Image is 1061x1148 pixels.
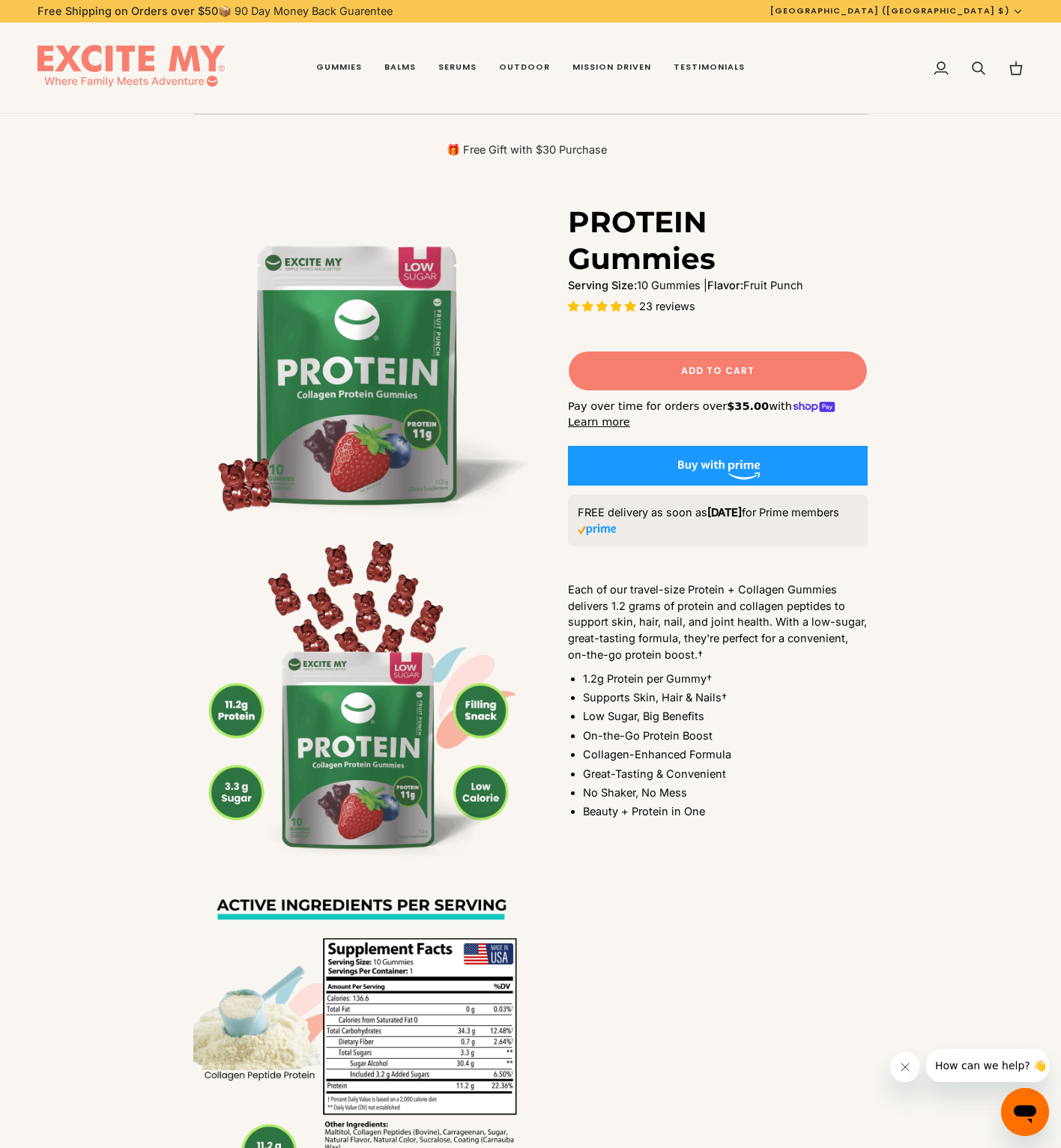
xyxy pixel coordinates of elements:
[890,1052,920,1082] iframe: Close message
[926,1049,1049,1082] iframe: Message from company
[568,300,639,312] span: 4.96 stars
[499,61,550,73] span: Outdoor
[568,277,868,294] p: 10 Gummies | Fruit Punch
[639,300,695,312] span: 23 reviews
[438,61,477,73] span: Serums
[662,22,756,114] a: Testimonials
[681,364,755,378] span: Add to Cart
[1001,1088,1049,1136] iframe: Button to launch messaging window
[316,61,362,73] span: Gummies
[37,45,225,91] img: EXCITE MY®
[583,746,868,763] li: Collagen-Enhanced Formula
[193,541,530,878] img: PROTEIN Gummies
[37,3,393,19] p: 📦 90 Day Money Back Guarentee
[759,4,1035,17] button: [GEOGRAPHIC_DATA] ([GEOGRAPHIC_DATA] $)
[568,279,637,291] strong: Serving Size:
[583,766,868,782] li: Great-Tasting & Convenient
[384,61,416,73] span: Balms
[572,61,651,73] span: Mission Driven
[583,689,868,706] li: Supports Skin, Hair & Nails†
[583,671,868,687] li: 1.2g Protein per Gummy†
[193,204,530,541] img: PROTEIN Gummies
[568,351,868,391] button: Add to Cart
[583,708,868,725] li: Low Sugar, Big Benefits
[488,22,561,114] a: Outdoor
[583,728,868,744] li: On-the-Go Protein Boost
[568,204,856,277] h1: PROTEIN Gummies
[427,22,488,114] a: Serums
[193,142,860,157] p: 🎁 Free Gift with $30 Purchase
[583,785,868,801] li: No Shaker, No Mess
[37,4,218,17] strong: Free Shipping on Orders over $50
[373,22,427,114] a: Balms
[707,279,743,291] strong: Flavor:
[305,22,373,114] a: Gummies
[583,803,868,820] li: Beauty + Protein in One
[561,22,662,114] a: Mission Driven
[568,583,867,661] span: Each of our travel-size Protein + Collagen Gummies delivers 1.2 grams of protein and collagen pep...
[674,61,745,73] span: Testimonials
